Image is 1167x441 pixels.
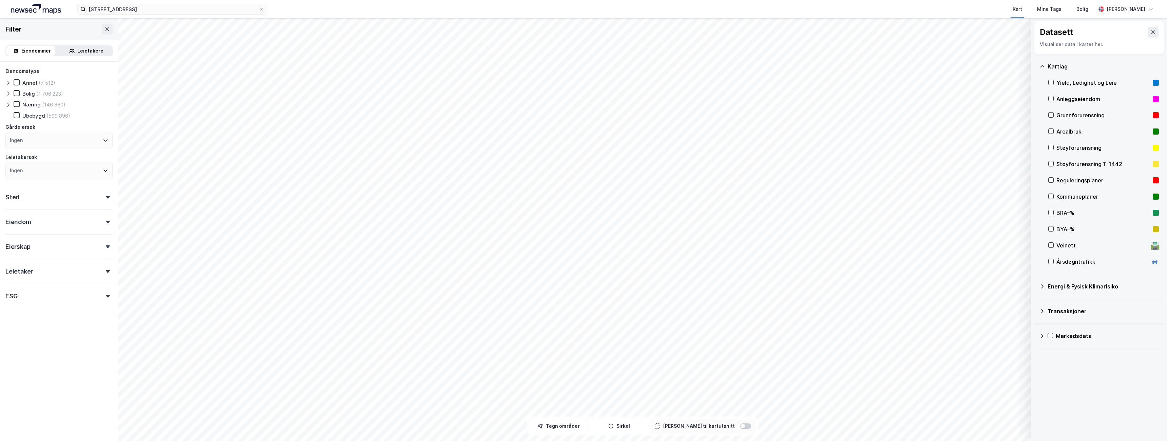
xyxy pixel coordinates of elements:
[1056,111,1150,119] div: Grunnforurensning
[1056,258,1148,266] div: Årsdøgntrafikk
[5,292,17,300] div: ESG
[1056,144,1150,152] div: Støyforurensning
[1133,408,1167,441] div: Kontrollprogram for chat
[5,193,20,201] div: Sted
[1056,95,1150,103] div: Anleggseiendom
[1133,408,1167,441] iframe: Chat Widget
[36,91,63,97] div: (1 706 223)
[1107,5,1145,13] div: [PERSON_NAME]
[5,123,35,131] div: Gårdeiersøk
[5,218,31,226] div: Eiendom
[1076,5,1088,13] div: Bolig
[1056,160,1150,168] div: Støyforurensning T-1442
[39,80,55,86] div: (7 512)
[10,136,23,144] div: Ingen
[1056,176,1150,184] div: Reguleringsplaner
[1056,193,1150,201] div: Kommuneplaner
[663,422,735,430] div: [PERSON_NAME] til kartutsnitt
[22,101,41,108] div: Næring
[1037,5,1061,13] div: Mine Tags
[5,67,39,75] div: Eiendomstype
[1040,40,1159,48] div: Visualiser data i kartet her.
[77,47,103,55] div: Leietakere
[530,419,588,433] button: Tegn områder
[1056,209,1150,217] div: BRA–%
[1056,127,1150,136] div: Arealbruk
[1150,241,1160,250] div: 🛣️
[22,91,35,97] div: Bolig
[42,101,65,108] div: (146 880)
[86,4,259,14] input: Søk på adresse, matrikkel, gårdeiere, leietakere eller personer
[1040,27,1073,38] div: Datasett
[46,113,70,119] div: (599 896)
[1048,282,1159,290] div: Energi & Fysisk Klimarisiko
[1056,225,1150,233] div: BYA–%
[21,47,51,55] div: Eiendommer
[5,153,37,161] div: Leietakersøk
[5,243,30,251] div: Eierskap
[22,113,45,119] div: Ubebygd
[5,267,33,276] div: Leietaker
[1013,5,1022,13] div: Kart
[22,80,37,86] div: Annet
[1048,62,1159,71] div: Kartlag
[1056,332,1159,340] div: Markedsdata
[10,166,23,175] div: Ingen
[5,24,22,35] div: Filter
[1056,79,1150,87] div: Yield, Ledighet og Leie
[1056,241,1148,249] div: Veinett
[11,4,61,14] img: logo.a4113a55bc3d86da70a041830d287a7e.svg
[590,419,648,433] button: Sirkel
[1048,307,1159,315] div: Transaksjoner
